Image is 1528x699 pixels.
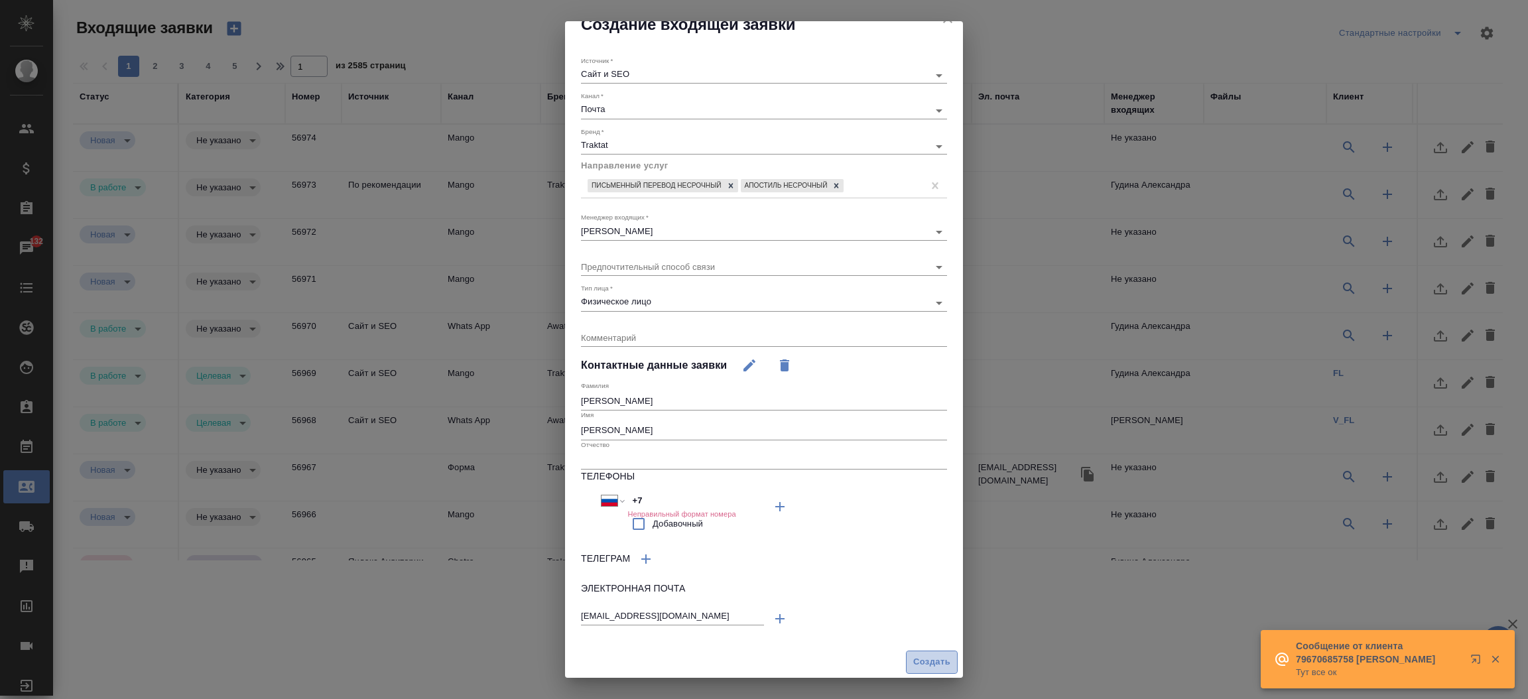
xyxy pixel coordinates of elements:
[653,517,703,531] span: Добавочный
[1462,646,1494,678] button: Открыть в новой вкладке
[627,491,743,510] input: ✎ Введи что-нибудь
[581,104,947,114] div: Почта
[581,582,947,596] h6: Электронная почта
[581,357,727,373] h4: Контактные данные заявки
[1482,653,1509,665] button: Закрыть
[913,655,950,670] span: Создать
[581,140,947,150] div: Traktat
[1296,639,1462,666] p: Сообщение от клиента 79670685758 [PERSON_NAME]
[581,470,947,484] h6: Телефоны
[581,58,613,64] label: Источник
[733,349,765,381] button: Редактировать
[581,552,630,566] h6: Телеграм
[581,296,947,306] div: Физическое лицо
[581,160,668,170] span: Направление услуг
[581,285,613,292] label: Тип лица
[741,179,830,193] div: Апостиль несрочный
[581,382,609,389] label: Фамилия
[581,441,609,448] label: Отчество
[930,223,948,241] button: Open
[764,603,796,635] button: Добавить
[581,14,947,35] h2: Создание входящей заявки
[627,510,735,518] h6: Неправильный формат номера
[581,412,594,418] label: Имя
[1296,666,1462,679] p: Тут все ок
[630,543,662,575] button: Добавить
[764,491,796,523] button: Добавить
[581,214,649,221] label: Менеджер входящих
[581,69,947,79] div: Сайт и SEO
[581,93,604,99] label: Канал
[769,349,800,381] button: Удалить
[581,128,604,135] label: Бренд
[906,651,958,674] button: Создать
[588,179,724,193] div: Письменный перевод несрочный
